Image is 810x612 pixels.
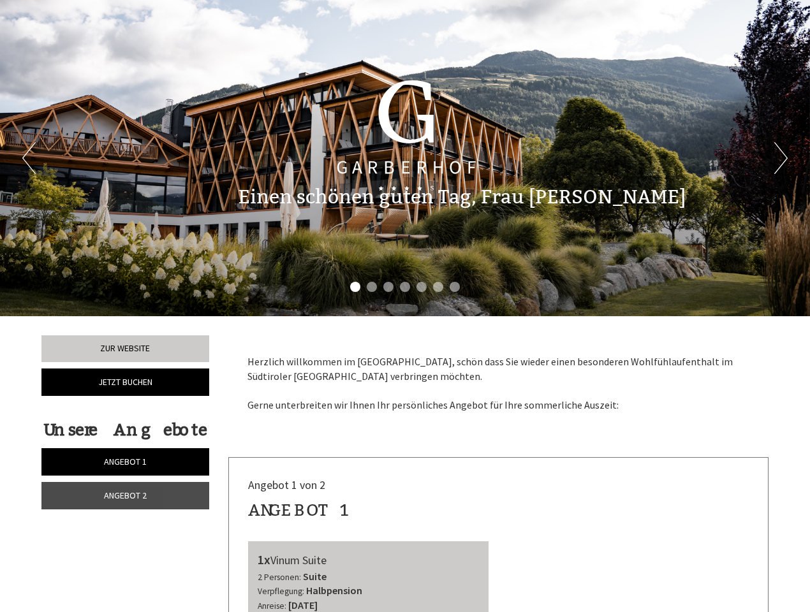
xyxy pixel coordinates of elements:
[248,477,325,492] span: Angebot 1 von 2
[238,187,686,208] h1: Einen schönen guten Tag, Frau [PERSON_NAME]
[258,586,304,597] small: Verpflegung:
[22,142,36,174] button: Previous
[258,572,301,583] small: 2 Personen:
[258,551,270,567] b: 1x
[41,418,209,442] div: Unsere Angebote
[306,584,362,597] b: Halbpension
[248,499,351,522] div: Angebot 1
[303,570,327,583] b: Suite
[774,142,788,174] button: Next
[104,456,147,467] span: Angebot 1
[41,368,209,396] a: Jetzt buchen
[41,335,209,362] a: Zur Website
[247,354,750,412] p: Herzlich willkommen im [GEOGRAPHIC_DATA], schön dass Sie wieder einen besonderen Wohlfühlaufentha...
[288,599,318,611] b: [DATE]
[104,490,147,501] span: Angebot 2
[258,551,480,569] div: Vinum Suite
[258,601,286,611] small: Anreise:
